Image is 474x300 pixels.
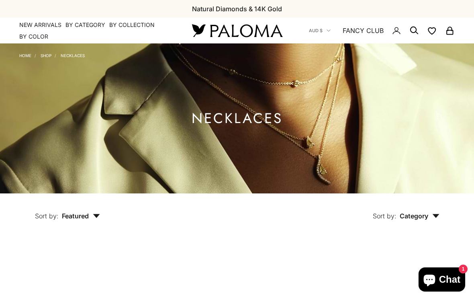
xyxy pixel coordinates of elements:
nav: Secondary navigation [309,18,455,43]
h1: Necklaces [192,113,283,123]
span: Sort by: [35,212,59,220]
a: Home [19,53,31,58]
nav: Breadcrumb [19,51,85,58]
a: NEW ARRIVALS [19,21,61,29]
button: Sort by: Category [354,193,458,227]
summary: By Category [65,21,105,29]
span: Sort by: [373,212,396,220]
span: Category [400,212,439,220]
span: AUD $ [309,27,323,34]
button: Sort by: Featured [16,193,118,227]
a: Necklaces [61,53,85,58]
summary: By Color [19,33,48,41]
summary: By Collection [109,21,155,29]
p: Natural Diamonds & 14K Gold [192,4,282,14]
inbox-online-store-chat: Shopify online store chat [416,267,468,294]
a: Shop [41,53,51,58]
span: Featured [62,212,100,220]
button: AUD $ [309,27,331,34]
nav: Primary navigation [19,21,173,41]
a: FANCY CLUB [343,25,384,36]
